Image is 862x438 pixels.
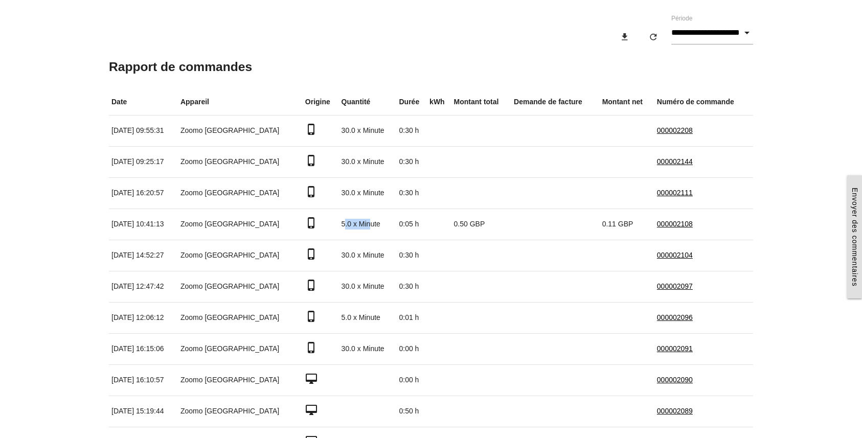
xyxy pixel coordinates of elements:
td: Zoomo [GEOGRAPHIC_DATA] [178,271,303,302]
td: Zoomo [GEOGRAPHIC_DATA] [178,240,303,271]
button: download [611,28,638,46]
td: 5.0 x Minute [339,302,397,333]
td: [DATE] 09:55:31 [109,115,178,146]
td: [DATE] 16:20:57 [109,177,178,209]
i: desktop_mac [305,404,317,416]
a: 000002089 [657,407,693,415]
i: desktop_mac [305,373,317,385]
a: 000002104 [657,251,693,259]
i: phone_iphone [305,310,317,322]
td: Zoomo [GEOGRAPHIC_DATA] [178,302,303,333]
i: phone_iphone [305,248,317,260]
i: phone_iphone [305,123,317,135]
a: 000002144 [657,157,693,166]
td: 30.0 x Minute [339,333,397,364]
a: 000002108 [657,220,693,228]
i: phone_iphone [305,279,317,291]
h5: Rapport de commandes [109,60,753,74]
td: [DATE] 14:52:27 [109,240,178,271]
i: phone_iphone [305,341,317,354]
td: Zoomo [GEOGRAPHIC_DATA] [178,115,303,146]
a: 000002111 [657,189,693,197]
td: 0:30 h [396,240,427,271]
td: Zoomo [GEOGRAPHIC_DATA] [178,177,303,209]
th: Appareil [178,89,303,116]
td: Zoomo [GEOGRAPHIC_DATA] [178,364,303,396]
td: 30.0 x Minute [339,115,397,146]
td: [DATE] 12:47:42 [109,271,178,302]
td: 0:30 h [396,177,427,209]
td: 0:30 h [396,271,427,302]
td: 0:00 h [396,333,427,364]
a: 000002097 [657,282,693,290]
td: 0:00 h [396,364,427,396]
button: refresh [640,28,667,46]
th: Quantité [339,89,397,116]
td: [DATE] 09:25:17 [109,146,178,177]
td: Zoomo [GEOGRAPHIC_DATA] [178,396,303,427]
td: 30.0 x Minute [339,240,397,271]
i: phone_iphone [305,217,317,229]
td: [DATE] 15:19:44 [109,396,178,427]
td: 30.0 x Minute [339,146,397,177]
td: Zoomo [GEOGRAPHIC_DATA] [178,146,303,177]
label: Période [671,14,692,23]
td: 0:30 h [396,115,427,146]
td: [DATE] 16:10:57 [109,364,178,396]
td: 5.0 x Minute [339,209,397,240]
a: 000002208 [657,126,693,134]
i: phone_iphone [305,154,317,167]
i: refresh [648,28,659,46]
th: Montant total [451,89,511,116]
th: kWh [427,89,451,116]
a: 000002090 [657,376,693,384]
a: 000002091 [657,344,693,353]
th: Demande de facture [511,89,600,116]
th: Origine [303,89,339,116]
th: Montant net [600,89,654,116]
i: download [620,28,630,46]
td: 0:05 h [396,209,427,240]
td: 0.50 GBP [451,209,511,240]
td: 0:50 h [396,396,427,427]
td: [DATE] 12:06:12 [109,302,178,333]
td: Zoomo [GEOGRAPHIC_DATA] [178,209,303,240]
td: 0:01 h [396,302,427,333]
td: [DATE] 10:41:13 [109,209,178,240]
a: 000002096 [657,313,693,321]
td: 30.0 x Minute [339,271,397,302]
td: 30.0 x Minute [339,177,397,209]
td: 0:30 h [396,146,427,177]
i: phone_iphone [305,186,317,198]
th: Durée [396,89,427,116]
th: Numéro de commande [654,89,753,116]
td: Zoomo [GEOGRAPHIC_DATA] [178,333,303,364]
td: [DATE] 16:15:06 [109,333,178,364]
th: Date [109,89,178,116]
td: 0.11 GBP [600,209,654,240]
a: Envoyer des commentaires [847,175,862,299]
